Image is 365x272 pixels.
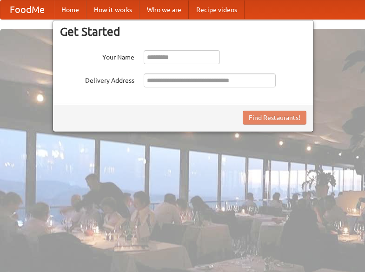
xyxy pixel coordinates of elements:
[60,50,134,62] label: Your Name
[54,0,86,19] a: Home
[60,73,134,85] label: Delivery Address
[139,0,189,19] a: Who we are
[189,0,245,19] a: Recipe videos
[243,111,306,125] button: Find Restaurants!
[0,0,54,19] a: FoodMe
[60,25,306,39] h3: Get Started
[86,0,139,19] a: How it works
